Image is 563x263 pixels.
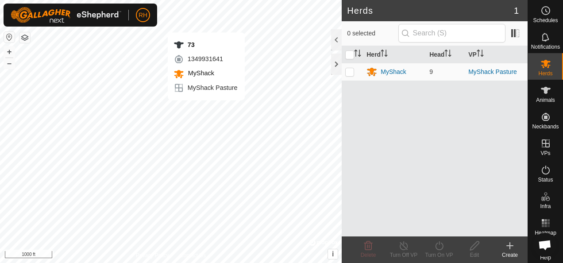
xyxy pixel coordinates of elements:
[531,44,560,50] span: Notifications
[532,124,559,129] span: Neckbands
[540,151,550,156] span: VPs
[136,251,169,259] a: Privacy Policy
[328,249,338,259] button: i
[386,251,421,259] div: Turn Off VP
[347,29,398,38] span: 0 selected
[457,251,492,259] div: Edit
[514,4,519,17] span: 1
[354,51,361,58] p-sorticon: Activate to sort
[139,11,147,20] span: RH
[465,46,528,63] th: VP
[444,51,451,58] p-sorticon: Activate to sort
[540,255,551,260] span: Help
[4,58,15,69] button: –
[477,51,484,58] p-sorticon: Activate to sort
[332,250,334,258] span: i
[538,71,552,76] span: Herds
[4,32,15,43] button: Reset Map
[540,204,551,209] span: Infra
[533,18,558,23] span: Schedules
[180,251,206,259] a: Contact Us
[363,46,426,63] th: Herd
[533,233,557,257] div: Open chat
[429,68,433,75] span: 9
[398,24,505,43] input: Search (S)
[536,97,555,103] span: Animals
[426,46,465,63] th: Head
[347,5,514,16] h2: Herds
[19,32,30,43] button: Map Layers
[468,68,517,75] a: MyShack Pasture
[492,251,528,259] div: Create
[381,67,406,77] div: MyShack
[174,39,238,50] div: 73
[421,251,457,259] div: Turn On VP
[174,83,238,93] div: MyShack Pasture
[361,252,376,258] span: Delete
[11,7,121,23] img: Gallagher Logo
[535,230,556,236] span: Heatmap
[174,54,238,64] div: 1349931641
[538,177,553,182] span: Status
[381,51,388,58] p-sorticon: Activate to sort
[4,46,15,57] button: +
[186,70,214,77] span: MyShack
